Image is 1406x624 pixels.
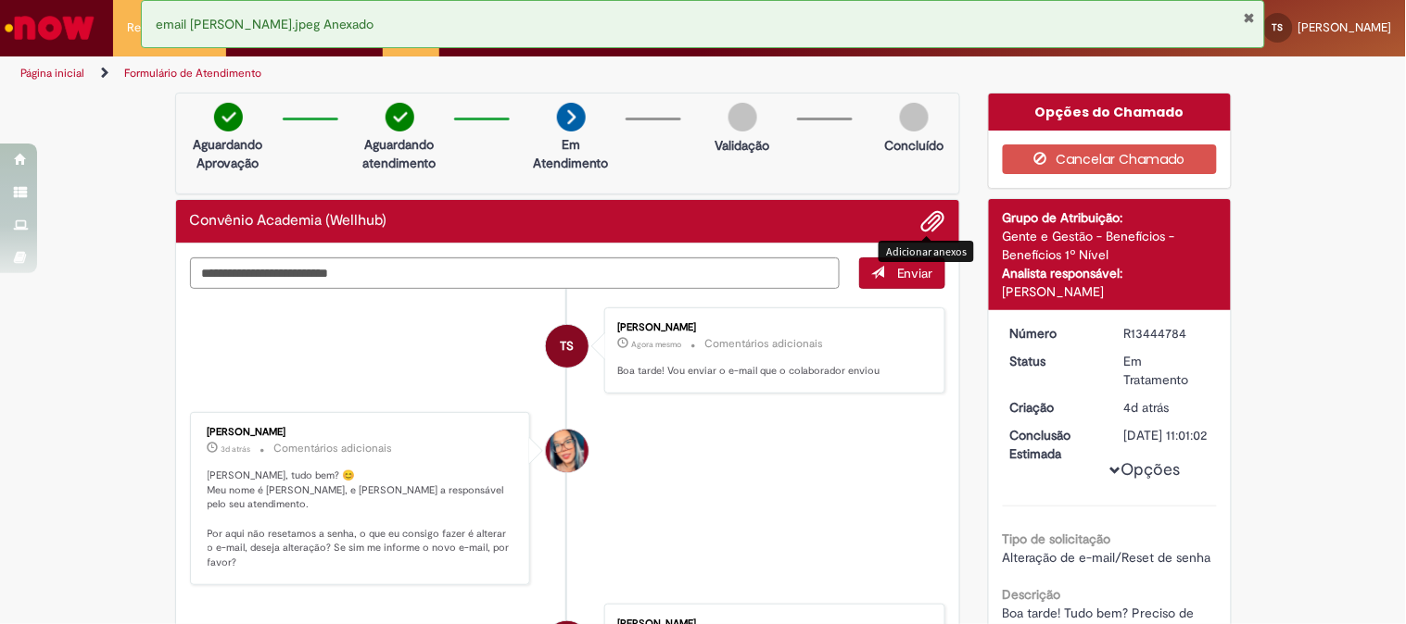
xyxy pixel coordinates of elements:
[728,103,757,131] img: img-circle-grey.png
[1003,227,1217,264] div: Gente e Gestão - Benefícios - Benefícios 1º Nível
[14,56,923,91] ul: Trilhas de página
[546,430,589,472] div: Maira Priscila Da Silva Arnaldo
[1124,426,1210,444] div: [DATE] 11:01:02
[884,136,944,155] p: Concluído
[1124,398,1210,417] div: 25/08/2025 14:55:05
[127,19,192,37] span: Requisições
[1273,21,1284,33] span: TS
[631,339,681,350] span: Agora mesmo
[859,257,945,289] button: Enviar
[879,241,974,262] div: Adicionar anexos
[1124,399,1170,416] span: 4d atrás
[996,398,1110,417] dt: Criação
[921,209,945,233] button: Adicionar anexos
[1003,208,1217,227] div: Grupo de Atribuição:
[355,135,445,172] p: Aguardando atendimento
[996,426,1110,463] dt: Conclusão Estimada
[208,468,516,570] p: [PERSON_NAME], tudo bem? 😊 Meu nome é [PERSON_NAME], e [PERSON_NAME] a responsável pelo seu atend...
[1243,10,1255,25] button: Fechar Notificação
[156,16,374,32] span: email [PERSON_NAME].jpeg Anexado
[989,94,1231,131] div: Opções do Chamado
[1124,352,1210,389] div: Em Tratamento
[1003,282,1217,301] div: [PERSON_NAME]
[20,66,84,81] a: Página inicial
[546,325,589,368] div: Thayna Oliveira Da Silva
[526,135,616,172] p: Em Atendimento
[184,135,273,172] p: Aguardando Aprovação
[222,443,251,455] time: 26/08/2025 08:22:53
[1003,144,1217,174] button: Cancelar Chamado
[704,336,823,352] small: Comentários adicionais
[222,443,251,455] span: 3d atrás
[557,103,586,131] img: arrow-next.png
[617,322,926,333] div: [PERSON_NAME]
[1003,586,1061,603] b: Descrição
[124,66,261,81] a: Formulário de Atendimento
[897,265,933,281] span: Enviar
[274,441,393,456] small: Comentários adicionais
[1124,399,1170,416] time: 25/08/2025 14:55:05
[1298,19,1392,35] span: [PERSON_NAME]
[214,103,243,131] img: check-circle-green.png
[190,257,841,289] textarea: Digite sua mensagem aqui...
[631,339,681,350] time: 28/08/2025 16:05:52
[1003,549,1211,566] span: Alteração de e-mail/Reset de senha
[190,213,387,230] h2: Convênio Academia (Wellhub) Histórico de tíquete
[1003,530,1111,547] b: Tipo de solicitação
[208,427,516,438] div: [PERSON_NAME]
[386,103,414,131] img: check-circle-green.png
[996,352,1110,370] dt: Status
[900,103,929,131] img: img-circle-grey.png
[561,324,575,368] span: TS
[2,9,97,46] img: ServiceNow
[1003,264,1217,282] div: Analista responsável:
[1124,324,1210,343] div: R13444784
[716,136,770,155] p: Validação
[617,364,926,379] p: Boa tarde! Vou enviar o e-mail que o colaborador enviou
[996,324,1110,343] dt: Número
